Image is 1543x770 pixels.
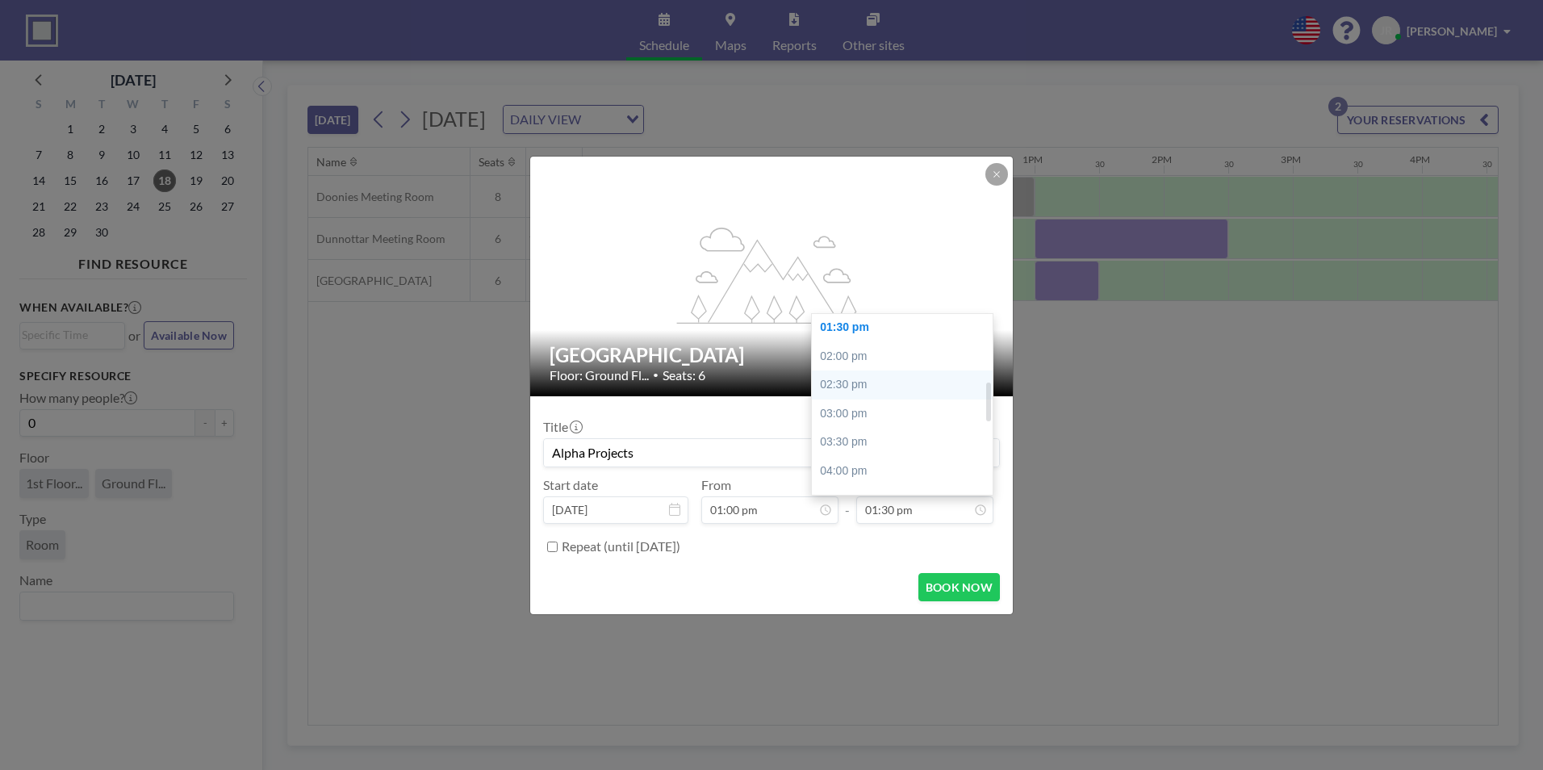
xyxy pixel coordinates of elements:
[701,477,731,493] label: From
[562,538,680,554] label: Repeat (until [DATE])
[812,428,1001,457] div: 03:30 pm
[677,226,868,323] g: flex-grow: 1.2;
[544,439,999,467] input: Jordan's reservation
[543,477,598,493] label: Start date
[812,457,1001,486] div: 04:00 pm
[845,483,850,518] span: -
[812,342,1001,371] div: 02:00 pm
[543,419,581,435] label: Title
[812,486,1001,515] div: 04:30 pm
[918,573,1000,601] button: BOOK NOW
[550,367,649,383] span: Floor: Ground Fl...
[653,369,659,381] span: •
[550,343,995,367] h2: [GEOGRAPHIC_DATA]
[812,313,1001,342] div: 01:30 pm
[663,367,705,383] span: Seats: 6
[812,370,1001,400] div: 02:30 pm
[812,400,1001,429] div: 03:00 pm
